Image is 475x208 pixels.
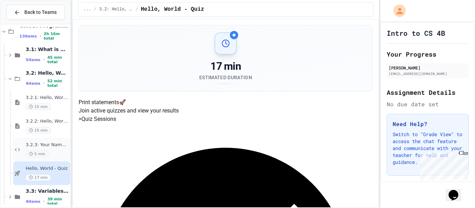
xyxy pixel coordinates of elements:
[136,7,138,12] span: /
[26,81,40,86] span: 4 items
[19,34,37,39] span: 13 items
[199,74,252,81] div: Estimated Duration
[446,180,468,201] iframe: chat widget
[43,81,45,86] span: •
[199,60,252,73] div: 17 min
[79,115,373,123] h5: > Quiz Sessions
[44,32,69,41] span: 2h 16m total
[389,71,467,76] div: [EMAIL_ADDRESS][DOMAIN_NAME]
[387,100,469,108] div: No due date set
[47,55,69,64] span: 45 min total
[387,28,445,38] h1: Intro to CS 4B
[26,151,48,157] span: 5 min
[26,103,51,110] span: 15 min
[26,58,40,62] span: 5 items
[26,188,69,194] span: 3.3: Variables and Data Types
[3,3,48,44] div: Chat with us now!Close
[393,120,463,128] h3: Need Help?
[26,142,69,148] span: 3.2.3: Your Name and Favorite Movie
[47,197,69,206] span: 39 min total
[26,70,69,76] span: 3.2: Hello, World!
[99,7,133,12] span: 3.2: Hello, World!
[6,5,65,20] button: Back to Teams
[141,5,204,14] span: Hello, World - Quiz
[26,127,51,134] span: 15 min
[40,33,41,39] span: •
[26,118,69,124] span: 3.2.2: Hello, World! - Review
[387,88,469,97] h2: Assignment Details
[386,3,408,19] div: My Account
[47,79,69,88] span: 52 min total
[387,49,469,59] h2: Your Progress
[24,9,57,16] span: Back to Teams
[26,95,69,101] span: 3.2.1: Hello, World!
[26,199,40,204] span: 4 items
[43,199,45,204] span: •
[26,166,69,172] span: Hello, World - Quiz
[84,7,91,12] span: ...
[417,150,468,180] iframe: chat widget
[79,98,373,107] h4: Print statements 🚀
[393,131,463,166] p: Switch to "Grade View" to access the chat feature and communicate with your teacher for help and ...
[43,57,45,63] span: •
[26,46,69,52] span: 3.1: What is Code?
[79,107,373,115] p: Join active quizzes and view your results
[389,65,467,71] div: [PERSON_NAME]
[26,174,51,181] span: 17 min
[94,7,96,12] span: /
